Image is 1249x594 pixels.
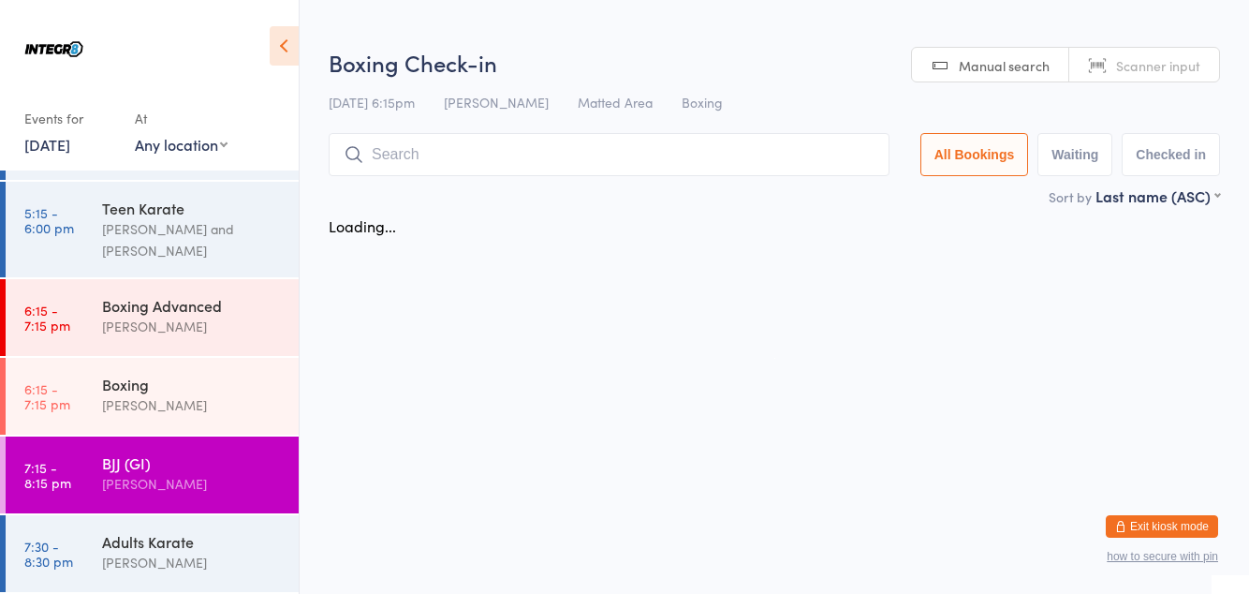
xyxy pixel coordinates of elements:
span: Boxing [682,93,723,111]
span: Scanner input [1116,56,1200,75]
div: [PERSON_NAME] and [PERSON_NAME] [102,218,283,261]
img: Integr8 Bentleigh [19,14,89,84]
span: Manual search [959,56,1050,75]
button: Exit kiosk mode [1106,515,1218,538]
a: 7:15 -8:15 pmBJJ (GI)[PERSON_NAME] [6,437,299,513]
div: Events for [24,103,116,134]
a: 6:15 -7:15 pmBoxing[PERSON_NAME] [6,358,299,435]
div: [PERSON_NAME] [102,552,283,573]
div: Loading... [329,215,396,236]
button: how to secure with pin [1107,550,1218,563]
span: [DATE] 6:15pm [329,93,415,111]
div: Teen Karate [102,198,283,218]
div: Adults Karate [102,531,283,552]
a: 7:30 -8:30 pmAdults Karate[PERSON_NAME] [6,515,299,592]
div: Boxing [102,374,283,394]
div: BJJ (GI) [102,453,283,473]
button: Waiting [1037,133,1112,176]
div: [PERSON_NAME] [102,473,283,495]
div: Last name (ASC) [1095,186,1220,206]
div: Boxing Advanced [102,295,283,316]
button: Checked in [1122,133,1220,176]
time: 5:15 - 6:00 pm [24,205,74,235]
a: 5:15 -6:00 pmTeen Karate[PERSON_NAME] and [PERSON_NAME] [6,182,299,277]
time: 6:15 - 7:15 pm [24,303,70,333]
time: 6:15 - 7:15 pm [24,381,70,411]
div: Any location [135,134,228,155]
label: Sort by [1049,187,1092,206]
a: 6:15 -7:15 pmBoxing Advanced[PERSON_NAME] [6,279,299,356]
div: [PERSON_NAME] [102,316,283,337]
span: Matted Area [578,93,653,111]
button: All Bookings [920,133,1029,176]
div: At [135,103,228,134]
h2: Boxing Check-in [329,47,1220,78]
a: [DATE] [24,134,70,155]
time: 7:15 - 8:15 pm [24,460,71,490]
time: 7:30 - 8:30 pm [24,539,73,569]
input: Search [329,133,889,176]
div: [PERSON_NAME] [102,394,283,416]
span: [PERSON_NAME] [444,93,549,111]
